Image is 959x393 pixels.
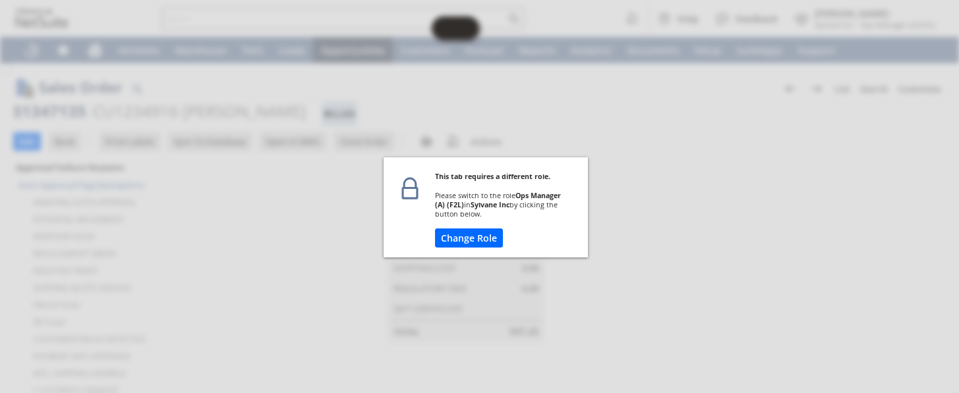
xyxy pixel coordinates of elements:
span: Oracle Guided Learning Widget. To move around, please hold and drag [455,16,479,40]
iframe: Click here to launch Oracle Guided Learning Help Panel [432,16,479,40]
b: Sylvane Inc [471,200,509,209]
button: Change Role [435,228,503,248]
span: Please switch to the role in by clicking the button below. [435,191,561,219]
b: This tab requires a different role. [435,172,550,181]
b: Ops Manager (A) (F2L) [435,191,561,209]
